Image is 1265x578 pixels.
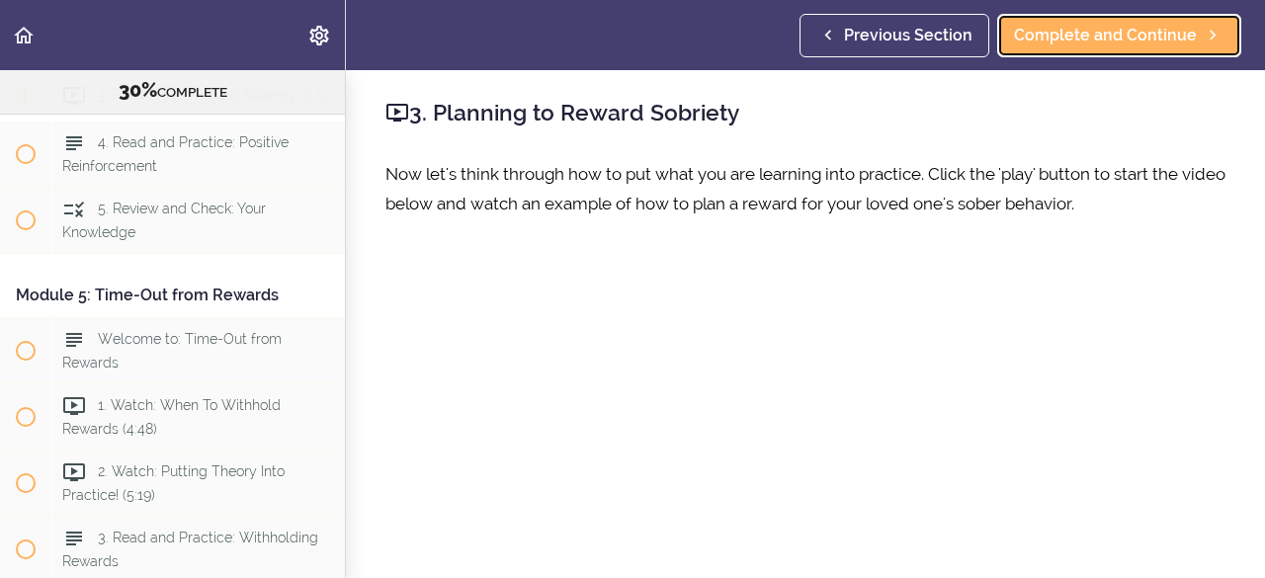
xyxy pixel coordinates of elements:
[385,164,1225,213] span: Now let's think through how to put what you are learning into practice. Click the 'play' button t...
[62,135,289,174] span: 4. Read and Practice: Positive Reinforcement
[1014,24,1197,47] span: Complete and Continue
[62,463,285,502] span: 2. Watch: Putting Theory Into Practice! (5:19)
[385,96,1225,129] h2: 3. Planning to Reward Sobriety
[997,14,1241,57] a: Complete and Continue
[119,78,157,102] span: 30%
[800,14,989,57] a: Previous Section
[62,202,266,240] span: 5. Review and Check: Your Knowledge
[844,24,972,47] span: Previous Section
[25,78,320,104] div: COMPLETE
[62,398,281,437] span: 1. Watch: When To Withhold Rewards (4:48)
[62,530,318,568] span: 3. Read and Practice: Withholding Rewards
[307,24,331,47] svg: Settings Menu
[62,332,282,371] span: Welcome to: Time-Out from Rewards
[12,24,36,47] svg: Back to course curriculum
